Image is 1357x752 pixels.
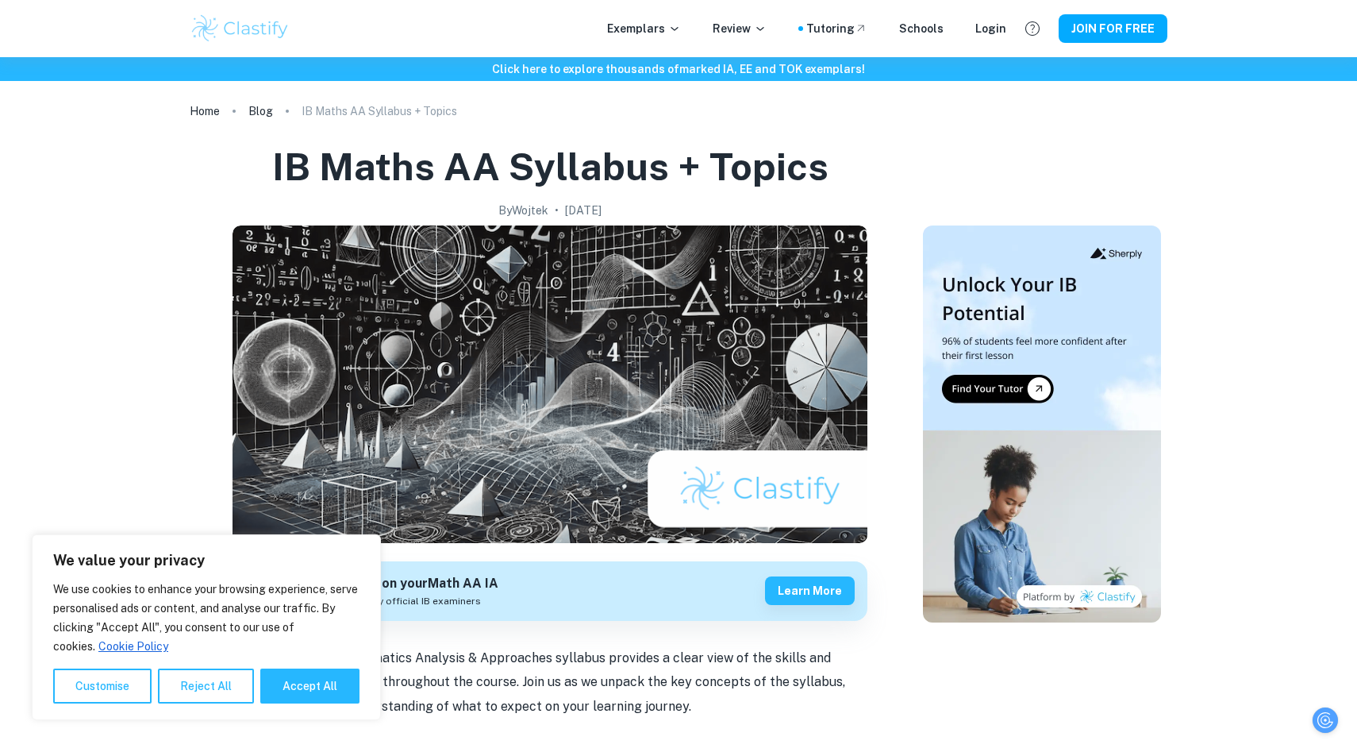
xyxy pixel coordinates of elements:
[53,580,359,656] p: We use cookies to enhance your browsing experience, serve personalised ads or content, and analys...
[53,551,359,570] p: We value your privacy
[32,534,381,720] div: We value your privacy
[53,669,152,704] button: Customise
[292,574,498,594] h6: Get feedback on your Math AA IA
[555,202,559,219] p: •
[272,141,828,192] h1: IB Maths AA Syllabus + Topics
[806,20,867,37] a: Tutoring
[1019,15,1046,42] button: Help and Feedback
[233,646,867,719] p: Exploring the IB Mathematics Analysis & Approaches syllabus provides a clear view of the skills a...
[899,20,944,37] a: Schools
[498,202,548,219] h2: By Wojtek
[158,669,254,704] button: Reject All
[313,594,481,608] span: Marked only by official IB examiners
[233,226,867,543] img: IB Maths AA Syllabus + Topics cover image
[565,202,602,219] h2: [DATE]
[302,102,457,120] p: IB Maths AA Syllabus + Topics
[190,13,290,44] img: Clastify logo
[248,100,273,122] a: Blog
[260,669,359,704] button: Accept All
[713,20,767,37] p: Review
[1059,14,1167,43] button: JOIN FOR FREE
[233,561,867,621] a: Get feedback on yourMath AA IAMarked only by official IB examinersLearn more
[3,60,1354,78] h6: Click here to explore thousands of marked IA, EE and TOK exemplars !
[975,20,1006,37] a: Login
[765,577,855,605] button: Learn more
[607,20,681,37] p: Exemplars
[98,639,169,654] a: Cookie Policy
[923,226,1161,623] img: Thumbnail
[190,100,220,122] a: Home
